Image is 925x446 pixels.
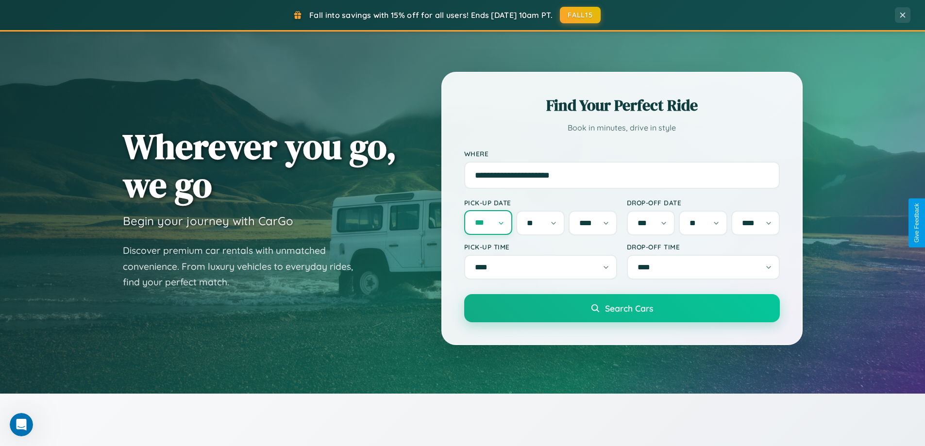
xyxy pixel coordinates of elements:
[560,7,601,23] button: FALL15
[627,243,780,251] label: Drop-off Time
[464,198,617,207] label: Pick-up Date
[123,243,366,290] p: Discover premium car rentals with unmatched convenience. From luxury vehicles to everyday rides, ...
[309,10,553,20] span: Fall into savings with 15% off for all users! Ends [DATE] 10am PT.
[627,198,780,207] label: Drop-off Date
[605,303,653,314] span: Search Cars
[464,294,780,322] button: Search Cars
[464,149,780,158] label: Where
[913,203,920,243] div: Give Feedback
[10,413,33,436] iframe: Intercom live chat
[464,121,780,135] p: Book in minutes, drive in style
[464,243,617,251] label: Pick-up Time
[464,95,780,116] h2: Find Your Perfect Ride
[123,214,293,228] h3: Begin your journey with CarGo
[123,127,397,204] h1: Wherever you go, we go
